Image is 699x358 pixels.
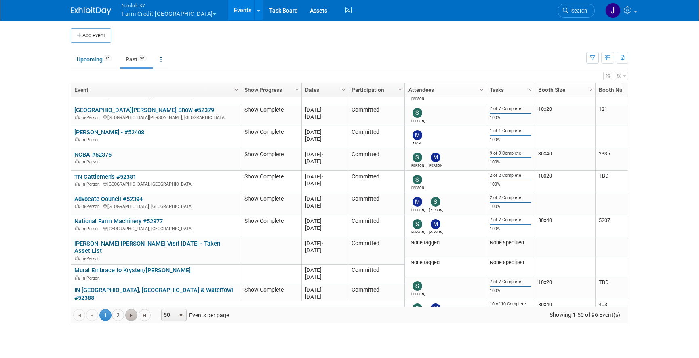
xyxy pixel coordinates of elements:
td: Show Complete [241,148,301,171]
span: 1 [99,309,112,321]
td: TBD [595,171,656,193]
td: 5207 [595,215,656,237]
span: 96 [138,55,147,61]
div: [DATE] [305,286,344,293]
a: Past96 [120,52,153,67]
span: In-Person [82,115,102,120]
td: Committed [348,215,404,237]
div: 100% [490,182,532,187]
span: - [322,174,323,180]
span: Search [568,8,587,14]
div: Susan Ellis [411,118,425,123]
span: Go to the previous page [89,312,95,319]
div: [DATE] [305,106,344,113]
button: Add Event [71,28,111,43]
td: Committed [348,126,404,148]
td: 30x40 [535,148,595,171]
span: Go to the next page [128,312,135,319]
a: National Farm Machinery #52377 [74,218,163,225]
span: - [322,196,323,202]
img: Matt Trueblood [413,197,422,207]
a: Booth Size [538,83,590,97]
img: In-Person Event [75,275,80,280]
td: Show Complete [241,104,301,126]
a: Search [558,4,595,18]
div: None specified [490,259,532,266]
div: Shannon Glasscock [429,207,443,212]
div: Susan Ellis [411,291,425,296]
span: 50 [162,309,175,321]
a: Go to the last page [139,309,151,321]
div: [DATE] [305,225,344,231]
div: 100% [490,137,532,143]
span: Showing 1-50 of 96 Event(s) [542,309,628,320]
span: In-Person [82,226,102,231]
span: Column Settings [233,87,240,93]
a: Go to the previous page [86,309,98,321]
td: Show Complete [241,171,301,193]
div: 7 of 7 Complete [490,279,532,285]
div: 100% [490,204,532,210]
td: Committed [348,171,404,193]
span: In-Person [82,159,102,165]
div: 100% [490,115,532,121]
td: Show Complete [241,215,301,237]
a: [PERSON_NAME] [PERSON_NAME] Visit [DATE] - Taken Asset List [74,240,220,255]
span: Column Settings [340,87,347,93]
img: In-Person Event [75,159,80,163]
span: - [322,151,323,157]
a: [GEOGRAPHIC_DATA][PERSON_NAME] Show #52379 [74,106,214,114]
div: [DATE] [305,129,344,136]
td: Committed [348,237,404,265]
div: Matt Trueblood [429,162,443,167]
td: Committed [348,104,404,126]
img: ExhibitDay [71,7,111,15]
div: Susan Ellis [411,184,425,190]
img: In-Person Event [75,115,80,119]
a: Tasks [490,83,529,97]
div: None specified [490,239,532,246]
a: NCBA #52376 [74,151,112,158]
div: 10 of 10 Complete [490,301,532,307]
div: 7 of 7 Complete [490,106,532,112]
span: 15 [103,55,112,61]
img: In-Person Event [75,256,80,260]
td: 10x20 [535,104,595,126]
div: 1 of 1 Complete [490,128,532,134]
td: TBD [595,277,656,299]
div: [DATE] [305,173,344,180]
img: Susan Ellis [413,219,422,229]
a: Event [74,83,236,97]
img: Matt Trueblood [431,153,440,162]
td: 30x40 [535,215,595,237]
a: Dates [305,83,343,97]
span: select [178,312,184,319]
span: Go to the last page [141,312,148,319]
div: 7 of 7 Complete [490,217,532,223]
div: Susan Ellis [411,95,425,101]
div: None tagged [408,259,483,266]
td: 403 [595,299,656,322]
div: [DATE] [305,273,344,280]
a: Upcoming15 [71,52,118,67]
td: 10x20 [535,171,595,193]
img: In-Person Event [75,137,80,141]
div: [DATE] [305,151,344,158]
a: Go to the first page [73,309,85,321]
span: Events per page [151,309,237,321]
a: Mural Embrace to Krysten/[PERSON_NAME] [74,267,191,274]
img: Susan Ellis [413,153,422,162]
div: [GEOGRAPHIC_DATA][PERSON_NAME], [GEOGRAPHIC_DATA] [74,114,237,121]
a: Show Progress [244,83,296,97]
div: [GEOGRAPHIC_DATA], [GEOGRAPHIC_DATA] [74,203,237,210]
img: Micah Mensing [413,130,422,140]
a: Column Settings [587,83,596,95]
div: [DATE] [305,240,344,247]
div: [DATE] [305,136,344,142]
a: Column Settings [396,83,405,95]
div: 100% [490,288,532,294]
a: Column Settings [526,83,535,95]
a: Participation [352,83,399,97]
span: In-Person [82,137,102,142]
img: Susan Ellis [413,175,422,184]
